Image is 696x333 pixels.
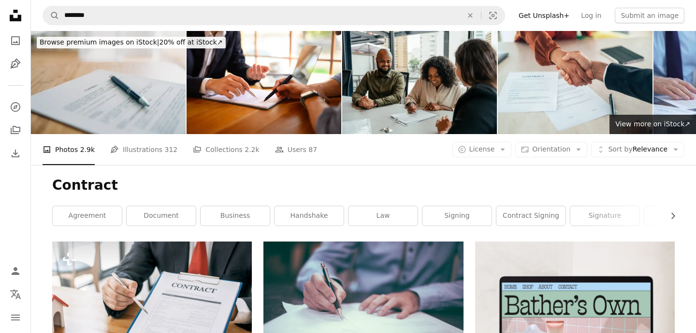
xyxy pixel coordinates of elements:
[6,97,25,117] a: Explore
[193,134,259,165] a: Collections 2.2k
[31,31,232,54] a: Browse premium images on iStock|20% off at iStock↗
[608,145,632,153] span: Sort by
[6,308,25,327] button: Menu
[40,38,159,46] span: Browse premium images on iStock |
[31,31,186,134] img: Contract on the desk with a pen
[6,31,25,50] a: Photos
[275,206,344,226] a: handshake
[127,206,196,226] a: document
[308,144,317,155] span: 87
[460,6,481,25] button: Clear
[110,134,177,165] a: Illustrations 312
[6,285,25,304] button: Language
[481,6,505,25] button: Visual search
[609,115,696,134] a: View more on iStock↗
[422,206,492,226] a: signing
[6,144,25,163] a: Download History
[615,120,690,128] span: View more on iStock ↗
[43,6,59,25] button: Search Unsplash
[575,8,607,23] a: Log in
[245,144,259,155] span: 2.2k
[496,206,565,226] a: contract signing
[664,206,675,226] button: scroll list to the right
[6,54,25,74] a: Illustrations
[6,121,25,140] a: Collections
[452,142,512,157] button: License
[40,38,223,46] span: 20% off at iStock ↗
[591,142,684,157] button: Sort byRelevance
[165,144,178,155] span: 312
[615,8,684,23] button: Submit an image
[570,206,639,226] a: signature
[342,31,497,134] img: Couple closing real estate contract with real estate agent
[348,206,418,226] a: law
[608,145,667,154] span: Relevance
[43,6,505,25] form: Find visuals sitewide
[201,206,270,226] a: business
[187,31,341,134] img: Closeup lawyer or insurance agent pointing at contract showing male client where to signature sign
[52,303,252,312] a: Signing a contract to buy or sell real estate.
[532,145,570,153] span: Orientation
[275,134,318,165] a: Users 87
[469,145,495,153] span: License
[6,261,25,281] a: Log in / Sign up
[263,304,463,313] a: man writing on paper
[513,8,575,23] a: Get Unsplash+
[498,31,652,134] img: Business Agreement Handshake
[515,142,587,157] button: Orientation
[52,177,675,194] h1: Contract
[53,206,122,226] a: agreement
